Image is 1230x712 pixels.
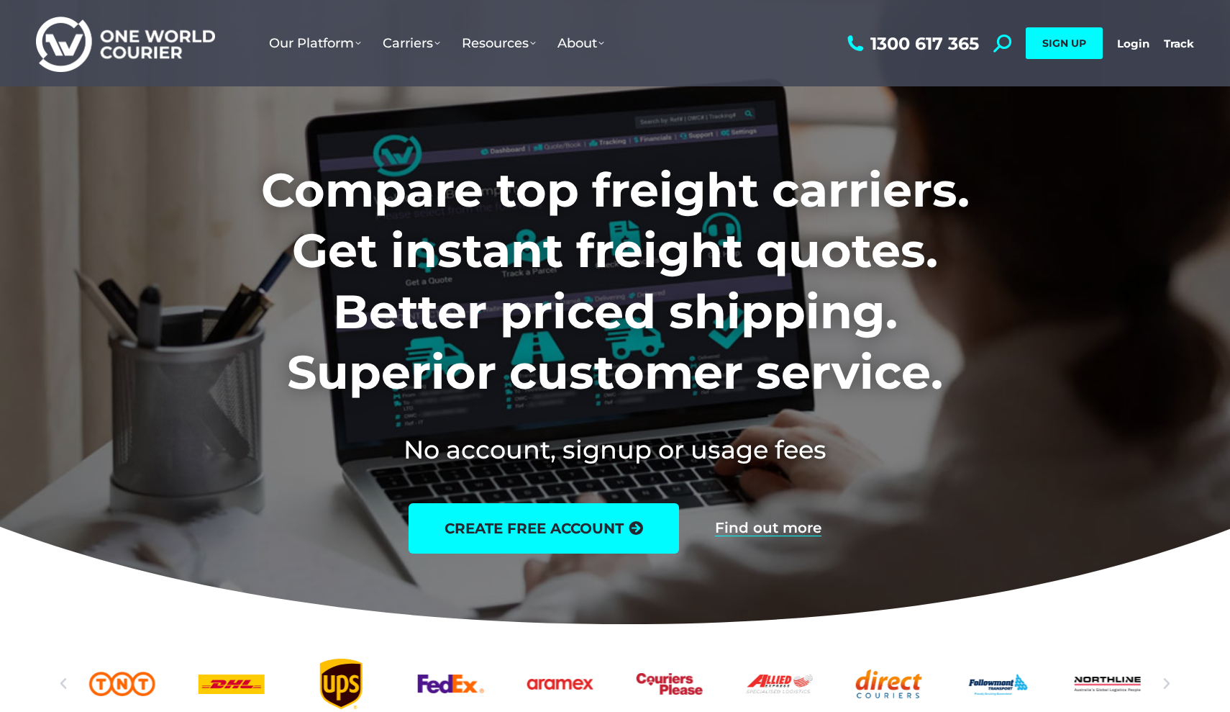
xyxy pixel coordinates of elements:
[88,659,1141,709] div: Slides
[199,659,265,709] div: 3 / 25
[88,659,155,709] div: 2 / 25
[965,659,1031,709] a: Followmont transoirt web logo
[1164,37,1194,50] a: Track
[527,659,593,709] div: 6 / 25
[199,659,265,709] a: DHl logo
[715,521,821,536] a: Find out more
[637,659,703,709] a: Couriers Please logo
[417,659,483,709] a: FedEx logo
[409,503,679,554] a: create free account
[88,659,155,709] a: TNT logo Australian freight company
[166,160,1065,403] h1: Compare top freight carriers. Get instant freight quotes. Better priced shipping. Superior custom...
[166,432,1065,467] h2: No account, signup or usage fees
[269,35,361,51] span: Our Platform
[383,35,440,51] span: Carriers
[308,659,374,709] div: 4 / 25
[746,659,812,709] div: 8 / 25
[1075,659,1141,709] a: Northline logo
[965,659,1031,709] div: 10 / 25
[844,35,979,53] a: 1300 617 365
[1026,27,1103,59] a: SIGN UP
[308,659,374,709] a: UPS logo
[746,659,812,709] a: Allied Express logo
[527,659,593,709] a: Aramex_logo
[417,659,483,709] div: 5 / 25
[547,21,615,66] a: About
[258,21,372,66] a: Our Platform
[462,35,536,51] span: Resources
[451,21,547,66] a: Resources
[557,35,604,51] span: About
[1042,37,1086,50] span: SIGN UP
[1075,659,1141,709] div: 11 / 25
[855,659,921,709] a: Direct Couriers logo
[855,659,921,709] div: 9 / 25
[1117,37,1149,50] a: Login
[36,14,215,73] img: One World Courier
[372,21,451,66] a: Carriers
[637,659,703,709] div: 7 / 25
